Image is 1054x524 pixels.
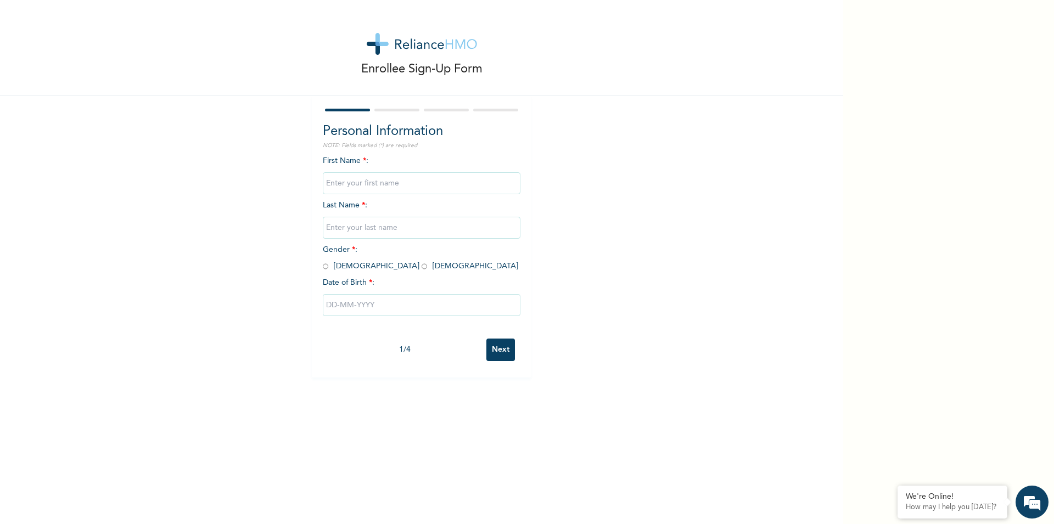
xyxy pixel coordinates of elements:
img: logo [367,33,477,55]
span: Conversation [5,391,108,399]
div: 1 / 4 [323,344,486,356]
input: DD-MM-YYYY [323,294,520,316]
h2: Personal Information [323,122,520,142]
img: d_794563401_company_1708531726252_794563401 [20,55,44,82]
span: We're online! [64,155,152,266]
span: Last Name : [323,201,520,232]
span: Date of Birth : [323,277,374,289]
div: FAQs [108,372,210,406]
div: Minimize live chat window [180,5,206,32]
input: Next [486,339,515,361]
input: Enter your last name [323,217,520,239]
div: Chat with us now [57,61,184,76]
textarea: Type your message and hit 'Enter' [5,334,209,372]
span: Gender : [DEMOGRAPHIC_DATA] [DEMOGRAPHIC_DATA] [323,246,518,270]
input: Enter your first name [323,172,520,194]
span: First Name : [323,157,520,187]
div: We're Online! [906,492,999,502]
p: How may I help you today? [906,503,999,512]
p: NOTE: Fields marked (*) are required [323,142,520,150]
p: Enrollee Sign-Up Form [361,60,483,78]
